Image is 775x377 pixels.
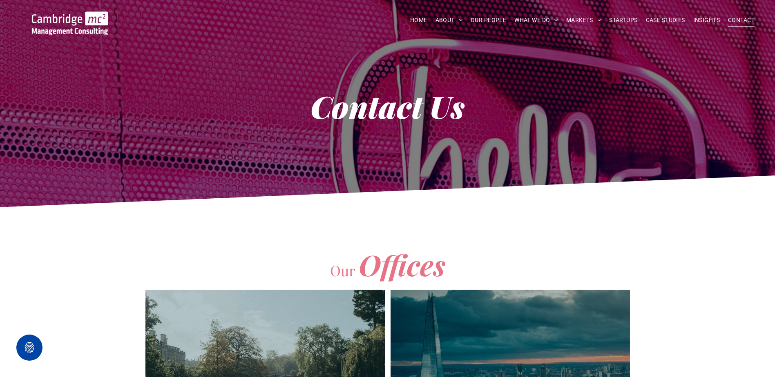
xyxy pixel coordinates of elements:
[310,86,422,126] strong: Contact
[605,14,641,27] a: STARTUPS
[724,14,759,27] a: CONTACT
[689,14,724,27] a: INSIGHTS
[406,14,431,27] a: HOME
[510,14,562,27] a: WHAT WE DO
[467,14,510,27] a: OUR PEOPLE
[330,261,355,280] span: Our
[431,14,467,27] a: ABOUT
[32,11,108,35] img: Go to Homepage
[429,86,465,126] strong: Us
[32,13,108,21] a: Your Business Transformed | Cambridge Management Consulting
[562,14,605,27] a: MARKETS
[359,245,445,284] span: Offices
[642,14,689,27] a: CASE STUDIES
